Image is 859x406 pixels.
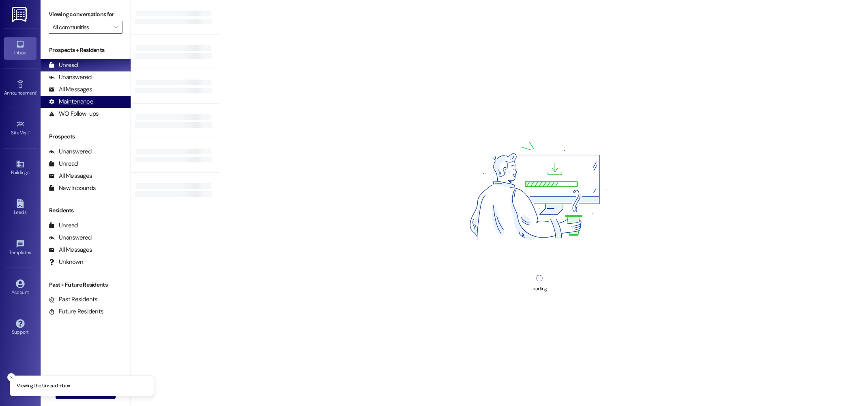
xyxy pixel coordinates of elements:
[530,285,549,293] div: Loading...
[4,197,37,219] a: Leads
[49,85,92,94] div: All Messages
[4,317,37,339] a: Support
[4,277,37,299] a: Account
[49,8,122,21] label: Viewing conversations for
[49,73,92,82] div: Unanswered
[49,307,103,316] div: Future Residents
[49,97,93,106] div: Maintenance
[49,184,96,192] div: New Inbounds
[29,129,30,134] span: •
[4,37,37,59] a: Inbox
[12,7,28,22] img: ResiDesk Logo
[49,61,78,69] div: Unread
[31,248,32,254] span: •
[49,147,92,156] div: Unanswered
[41,281,131,289] div: Past + Future Residents
[49,295,98,304] div: Past Residents
[49,233,92,242] div: Unanswered
[36,89,37,95] span: •
[4,237,37,259] a: Templates •
[52,21,110,34] input: All communities
[41,132,131,141] div: Prospects
[49,258,83,266] div: Unknown
[49,221,78,230] div: Unread
[114,24,118,30] i: 
[49,110,99,118] div: WO Follow-ups
[41,46,131,54] div: Prospects + Residents
[17,382,70,390] p: Viewing the Unread inbox
[41,206,131,215] div: Residents
[7,373,15,381] button: Close toast
[4,117,37,139] a: Site Visit •
[49,172,92,180] div: All Messages
[4,157,37,179] a: Buildings
[49,160,78,168] div: Unread
[49,246,92,254] div: All Messages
